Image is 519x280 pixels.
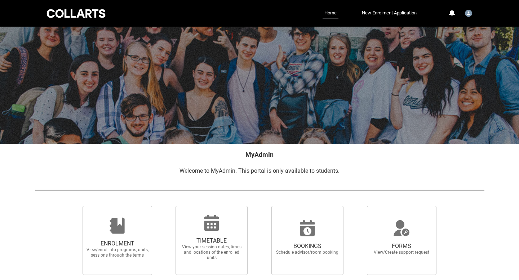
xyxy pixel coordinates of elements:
a: New Enrolment Application [360,8,418,18]
span: Welcome to MyAdmin. This portal is only available to students. [179,167,340,174]
img: Student.mnuske.20252530 [465,10,472,17]
a: Home [323,8,338,19]
span: BOOKINGS [276,243,339,250]
span: View/Create support request [370,250,433,255]
span: ENROLMENT [86,240,149,247]
span: View/enrol into programs, units, sessions through the terms [86,247,149,258]
button: User Profile Student.mnuske.20252530 [463,7,474,18]
span: View your session dates, times and locations of the enrolled units [180,244,243,261]
span: TIMETABLE [180,237,243,244]
span: Schedule advisor/room booking [276,250,339,255]
h2: MyAdmin [35,150,484,159]
span: FORMS [370,243,433,250]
